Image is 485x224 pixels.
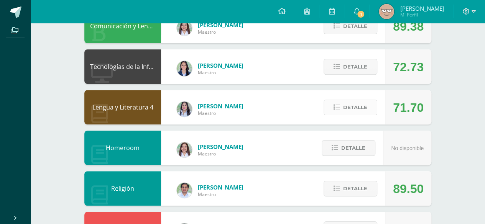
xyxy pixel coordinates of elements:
[343,19,367,33] span: Detalle
[198,143,243,150] span: [PERSON_NAME]
[198,69,243,76] span: Maestro
[198,21,243,29] span: [PERSON_NAME]
[393,9,424,44] div: 89.38
[177,20,192,36] img: acecb51a315cac2de2e3deefdb732c9f.png
[84,90,161,124] div: Lengua y Literatura 4
[177,101,192,117] img: df6a3bad71d85cf97c4a6d1acf904499.png
[198,110,243,116] span: Maestro
[324,18,377,34] button: Detalle
[84,131,161,165] div: Homeroom
[391,145,424,151] span: No disponible
[177,142,192,157] img: acecb51a315cac2de2e3deefdb732c9f.png
[198,183,243,191] span: [PERSON_NAME]
[400,5,444,12] span: [PERSON_NAME]
[343,100,367,114] span: Detalle
[198,29,243,35] span: Maestro
[198,150,243,157] span: Maestro
[341,141,365,155] span: Detalle
[357,10,365,18] span: 1
[343,181,367,196] span: Detalle
[324,181,377,196] button: Detalle
[393,90,424,125] div: 71.70
[379,4,394,19] img: a691934e245c096f0520ca704d26c750.png
[343,60,367,74] span: Detalle
[324,59,377,75] button: Detalle
[393,50,424,84] div: 72.73
[198,191,243,198] span: Maestro
[84,49,161,84] div: Tecnologías de la Información y la Comunicación 4
[324,100,377,115] button: Detalle
[84,171,161,206] div: Religión
[322,140,375,156] button: Detalle
[177,183,192,198] img: f767cae2d037801592f2ba1a5db71a2a.png
[198,102,243,110] span: [PERSON_NAME]
[177,61,192,76] img: 7489ccb779e23ff9f2c3e89c21f82ed0.png
[84,9,161,43] div: Comunicación y Lenguaje L3 Inglés 4
[198,62,243,69] span: [PERSON_NAME]
[400,11,444,18] span: Mi Perfil
[393,172,424,206] div: 89.50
